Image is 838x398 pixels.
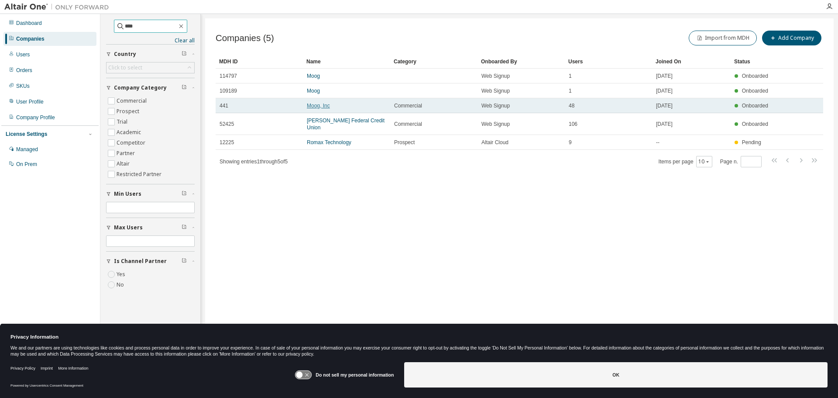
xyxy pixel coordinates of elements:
button: Max Users [106,218,195,237]
button: Min Users [106,184,195,204]
span: Clear filter [182,84,187,91]
span: Page n. [720,156,762,167]
div: Joined On [656,55,727,69]
label: Academic [117,127,143,138]
button: Add Company [762,31,821,45]
span: Onboarded [742,103,768,109]
a: Moog [307,88,320,94]
span: Web Signup [481,87,510,94]
span: Altair Cloud [481,139,508,146]
div: Users [16,51,30,58]
span: Clear filter [182,258,187,265]
div: Onboarded By [481,55,561,69]
label: Prospect [117,106,141,117]
div: Name [306,55,387,69]
span: Clear filter [182,224,187,231]
div: User Profile [16,98,44,105]
span: Onboarded [742,73,768,79]
span: 109189 [220,87,237,94]
label: Restricted Partner [117,169,163,180]
div: Companies [16,35,45,42]
span: Min Users [114,190,141,197]
span: Pending [742,139,761,145]
span: Max Users [114,224,143,231]
div: License Settings [6,131,47,138]
label: Partner [117,148,137,159]
label: Trial [117,117,129,127]
div: Click to select [108,64,142,71]
a: Moog, Inc [307,103,330,109]
span: Web Signup [481,73,510,80]
span: 1 [569,73,572,80]
div: Category [394,55,474,69]
span: [DATE] [656,87,673,94]
span: Commercial [394,102,422,109]
div: Orders [16,67,32,74]
div: Company Profile [16,114,55,121]
label: Competitor [117,138,147,148]
label: No [117,280,126,290]
button: Country [106,45,195,64]
span: 1 [569,87,572,94]
span: [DATE] [656,102,673,109]
a: [PERSON_NAME] Federal Credit Union [307,118,385,131]
div: Dashboard [16,20,42,27]
img: Altair One [4,3,113,11]
button: 10 [698,158,710,165]
span: Items per page [659,156,712,167]
div: Status [734,55,771,69]
span: Company Category [114,84,167,91]
div: On Prem [16,161,37,168]
div: Managed [16,146,38,153]
span: Showing entries 1 through 5 of 5 [220,159,288,165]
span: 9 [569,139,572,146]
span: 114797 [220,73,237,80]
label: Altair [117,159,131,169]
a: Moog [307,73,320,79]
span: Clear filter [182,190,187,197]
span: Country [114,51,136,58]
button: Is Channel Partner [106,252,195,271]
span: Web Signup [481,121,510,128]
button: Import from MDH [689,31,757,45]
span: 48 [569,102,574,109]
span: 12225 [220,139,234,146]
button: Company Category [106,78,195,97]
span: Prospect [394,139,415,146]
span: -- [656,139,659,146]
div: Users [568,55,649,69]
label: Commercial [117,96,148,106]
span: Is Channel Partner [114,258,167,265]
span: Onboarded [742,88,768,94]
span: Clear filter [182,51,187,58]
span: Companies (5) [216,33,274,43]
span: 441 [220,102,228,109]
div: MDH ID [219,55,299,69]
span: [DATE] [656,73,673,80]
span: Web Signup [481,102,510,109]
span: 106 [569,121,577,128]
a: Clear all [106,37,195,44]
span: Commercial [394,121,422,128]
div: Click to select [106,62,194,73]
label: Yes [117,269,127,280]
span: 52425 [220,121,234,128]
div: SKUs [16,83,30,90]
span: [DATE] [656,121,673,128]
span: Onboarded [742,121,768,127]
a: Romax Technology [307,139,351,145]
